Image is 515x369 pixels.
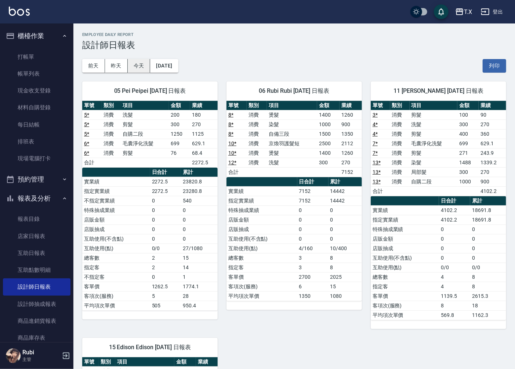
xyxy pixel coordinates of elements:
[479,158,506,167] td: 1339.2
[181,168,218,177] th: 累計
[470,234,506,244] td: 0
[470,205,506,215] td: 18691.8
[479,186,506,196] td: 4102.2
[340,139,362,148] td: 2112
[3,245,70,262] a: 互助日報表
[226,253,297,263] td: 總客數
[226,291,297,301] td: 平均項次單價
[226,282,297,291] td: 客項次(服務)
[452,4,475,19] button: T.X
[439,301,470,310] td: 8
[169,110,190,120] td: 200
[329,282,362,291] td: 15
[267,158,317,167] td: 洗髮
[371,101,390,110] th: 單號
[247,148,267,158] td: 消費
[479,139,506,148] td: 629.1
[371,301,439,310] td: 客項次(服務)
[226,263,297,272] td: 指定客
[82,158,102,167] td: 合計
[371,244,439,253] td: 店販抽成
[371,253,439,263] td: 互助使用(不含點)
[371,186,390,196] td: 合計
[190,101,218,110] th: 業績
[150,224,181,234] td: 0
[82,205,150,215] td: 特殊抽成業績
[3,150,70,167] a: 現場電腦打卡
[226,177,362,301] table: a dense table
[470,282,506,291] td: 8
[371,234,439,244] td: 店販金額
[82,215,150,224] td: 店販金額
[410,101,457,110] th: 項目
[267,139,317,148] td: 京煥羽護髮短
[3,228,70,245] a: 店家日報表
[82,186,150,196] td: 指定實業績
[181,215,218,224] td: 0
[410,158,457,167] td: 染髮
[439,253,470,263] td: 0
[297,186,329,196] td: 7152
[3,65,70,82] a: 帳單列表
[121,129,169,139] td: 自購二段
[439,224,470,234] td: 0
[390,139,410,148] td: 消費
[439,282,470,291] td: 4
[128,59,150,73] button: 今天
[317,110,340,120] td: 1400
[3,189,70,208] button: 報表及分析
[82,301,150,310] td: 平均項次單價
[105,59,128,73] button: 昨天
[329,253,362,263] td: 8
[410,167,457,177] td: 局部髮
[181,224,218,234] td: 0
[226,272,297,282] td: 客單價
[82,224,150,234] td: 店販抽成
[247,158,267,167] td: 消費
[190,120,218,129] td: 270
[3,99,70,116] a: 材料自購登錄
[247,129,267,139] td: 消費
[150,168,181,177] th: 日合計
[121,101,169,110] th: 項目
[247,110,267,120] td: 消費
[82,32,506,37] h2: Employee Daily Report
[390,158,410,167] td: 消費
[174,357,196,367] th: 金額
[22,356,60,363] p: 主管
[297,282,329,291] td: 6
[329,205,362,215] td: 0
[479,167,506,177] td: 270
[226,101,247,110] th: 單號
[470,253,506,263] td: 0
[226,244,297,253] td: 互助使用(點)
[181,196,218,205] td: 540
[150,177,181,186] td: 2272.5
[181,186,218,196] td: 23280.8
[226,167,247,177] td: 合計
[181,234,218,244] td: 0
[390,101,410,110] th: 類別
[82,168,218,311] table: a dense table
[297,177,329,187] th: 日合計
[150,234,181,244] td: 0
[82,40,506,50] h3: 設計師日報表
[247,101,267,110] th: 類別
[371,224,439,234] td: 特殊抽成業績
[470,310,506,320] td: 1162.3
[150,263,181,272] td: 2
[150,186,181,196] td: 2272.5
[390,167,410,177] td: 消費
[3,116,70,133] a: 每日結帳
[479,148,506,158] td: 243.9
[150,196,181,205] td: 0
[317,158,340,167] td: 300
[247,120,267,129] td: 消費
[3,211,70,227] a: 報表目錄
[470,263,506,272] td: 0/0
[267,129,317,139] td: 自備三段
[226,224,297,234] td: 店販抽成
[371,272,439,282] td: 總客數
[150,59,178,73] button: [DATE]
[267,110,317,120] td: 燙髮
